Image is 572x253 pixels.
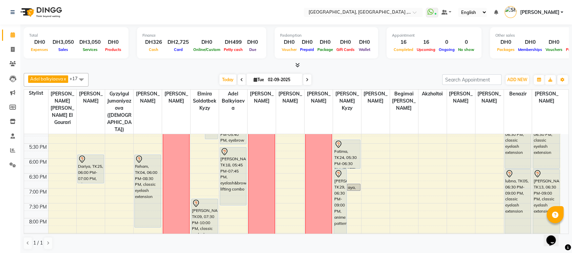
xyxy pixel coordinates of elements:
[28,233,48,240] div: 8:30 PM
[57,47,70,52] span: Sales
[505,6,516,18] img: Shahram
[361,90,390,105] span: [PERSON_NAME]
[357,47,372,52] span: Wallet
[33,239,43,247] span: 1 / 1
[48,90,77,127] span: [PERSON_NAME] [PERSON_NAME] el Gourari
[334,169,347,242] div: [PERSON_NAME], TK29, 06:30 PM-09:00 PM, anime pattern
[222,47,244,52] span: Petty cash
[335,47,356,52] span: Gift Cards
[134,90,162,105] span: [PERSON_NAME]
[533,169,559,242] div: [PERSON_NAME], TK13, 06:30 PM-09:00 PM, classic eyelash extension
[418,90,447,98] span: Akzholtoi
[77,90,105,105] span: [PERSON_NAME]
[392,38,415,46] div: 16
[280,38,298,46] div: DH0
[495,47,516,52] span: Packages
[103,47,123,52] span: Products
[24,90,48,97] div: Stylist
[544,38,564,46] div: DH0
[162,90,190,105] span: [PERSON_NAME]
[81,47,99,52] span: Services
[165,38,192,46] div: DH2,725
[29,33,123,38] div: Total
[135,155,161,227] div: Reham, TK04, 06:00 PM-08:30 PM, classic eyelash extension
[28,188,48,196] div: 7:00 PM
[248,47,258,52] span: Due
[298,38,316,46] div: DH0
[316,38,335,46] div: DH0
[29,38,50,46] div: DH0
[50,38,77,46] div: DH3,050
[219,90,247,112] span: Adel balkyiaeva
[437,38,456,46] div: 0
[347,184,360,191] div: aya, TK19, 07:00 PM-07:15 PM, 3 d eyelash extension
[192,47,222,52] span: Online/Custom
[334,140,360,168] div: Fatima, TK24, 05:30 PM-06:30 PM, [DATE] of service
[507,77,527,82] span: ADD NEW
[415,47,437,52] span: Upcoming
[191,90,219,112] span: Elmira soldatbek kyzy
[544,47,564,52] span: Vouchers
[456,47,476,52] span: No show
[142,38,165,46] div: DH326
[415,38,437,46] div: 16
[28,203,48,211] div: 7:30 PM
[333,90,361,112] span: [PERSON_NAME] kyzy
[70,76,83,81] span: +17
[506,75,529,85] button: ADD NEW
[544,226,565,246] iframe: chat widget
[516,38,544,46] div: DH0
[280,33,373,38] div: Redemption
[192,38,222,46] div: DH0
[30,76,63,82] span: Adel balkyiaeva
[63,76,66,82] a: x
[447,90,475,105] span: [PERSON_NAME]
[495,38,516,46] div: DH0
[28,174,48,181] div: 6:30 PM
[304,90,333,105] span: [PERSON_NAME]
[220,147,246,205] div: [PERSON_NAME], TK18, 05:45 PM-07:45 PM, eyelash&brow lifting combo
[105,90,133,134] span: Gyzylgul jumaniyazova ([DEMOGRAPHIC_DATA])
[17,3,64,22] img: logo
[532,90,560,105] span: [PERSON_NAME]
[244,38,261,46] div: DH0
[28,159,48,166] div: 6:00 PM
[392,47,415,52] span: Completed
[172,47,184,52] span: Card
[248,90,276,105] span: [PERSON_NAME]
[520,9,559,16] span: [PERSON_NAME]
[142,33,261,38] div: Finance
[28,218,48,225] div: 8:00 PM
[456,38,476,46] div: 0
[266,75,300,85] input: 2025-09-02
[77,38,103,46] div: DH3,050
[392,33,476,38] div: Appointment
[504,90,532,98] span: Benazir
[437,47,456,52] span: Ongoing
[280,47,298,52] span: Voucher
[276,90,304,105] span: [PERSON_NAME]
[316,47,335,52] span: Package
[252,77,266,82] span: Tue
[298,47,316,52] span: Prepaid
[28,144,48,151] div: 5:30 PM
[219,74,236,85] span: Today
[222,38,244,46] div: DH499
[505,111,531,168] div: Mira, TK01, 04:30 PM-06:30 PM, classic eyelash extension
[516,47,544,52] span: Memberships
[475,90,504,105] span: [PERSON_NAME]
[29,47,50,52] span: Expenses
[533,111,559,168] div: Mira, TK01, 04:30 PM-06:30 PM, classic eyelash extension
[147,47,160,52] span: Cash
[505,169,531,242] div: lubna, TK05, 06:30 PM-09:00 PM, classic eyelash extension
[78,155,104,183] div: Dariya, TK25, 06:00 PM-07:00 PM, relaxing massage
[390,90,418,112] span: Begimai [PERSON_NAME]
[356,38,373,46] div: DH0
[335,38,356,46] div: DH0
[442,74,501,85] input: Search Appointment
[103,38,123,46] div: DH0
